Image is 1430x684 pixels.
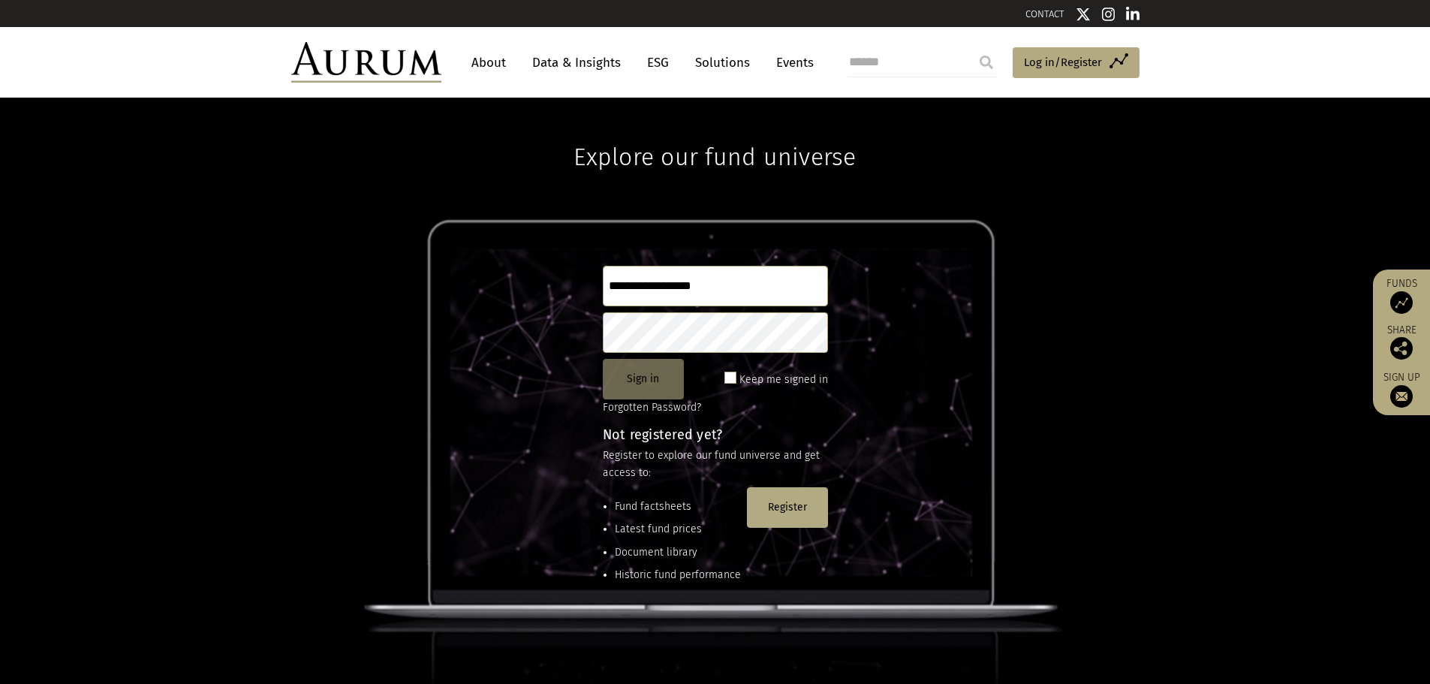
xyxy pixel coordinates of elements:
[603,401,701,414] a: Forgotten Password?
[640,49,676,77] a: ESG
[464,49,513,77] a: About
[1390,291,1413,314] img: Access Funds
[615,521,741,538] li: Latest fund prices
[615,544,741,561] li: Document library
[615,567,741,583] li: Historic fund performance
[1102,7,1115,22] img: Instagram icon
[769,49,814,77] a: Events
[747,487,828,528] button: Register
[574,98,856,171] h1: Explore our fund universe
[1025,8,1064,20] a: CONTACT
[603,447,828,481] p: Register to explore our fund universe and get access to:
[1390,385,1413,408] img: Sign up to our newsletter
[1126,7,1139,22] img: Linkedin icon
[1024,53,1102,71] span: Log in/Register
[688,49,757,77] a: Solutions
[739,371,828,389] label: Keep me signed in
[291,42,441,83] img: Aurum
[1380,277,1422,314] a: Funds
[1380,325,1422,360] div: Share
[525,49,628,77] a: Data & Insights
[1380,371,1422,408] a: Sign up
[615,499,741,515] li: Fund factsheets
[1076,7,1091,22] img: Twitter icon
[1390,337,1413,360] img: Share this post
[603,428,828,441] h4: Not registered yet?
[1013,47,1139,79] a: Log in/Register
[603,359,684,399] button: Sign in
[971,47,1001,77] input: Submit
